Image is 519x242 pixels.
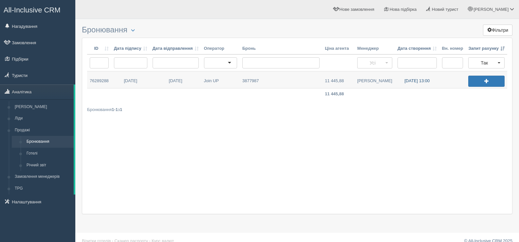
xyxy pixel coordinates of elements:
[12,183,74,195] a: TPG
[12,171,74,183] a: Замовлення менеджерів
[473,60,496,66] span: Так
[439,43,466,55] th: Вн. номер
[361,60,384,66] span: Усі
[201,71,240,88] a: Join UP
[240,43,322,55] th: Бронь
[111,71,150,88] a: [DATE]
[322,71,355,88] a: 11 445,88
[340,7,374,12] span: Нове замовлення
[398,46,437,52] a: Дата створення
[201,43,240,55] th: Оператор
[12,113,74,124] a: Ліди
[357,57,392,68] button: Усі
[390,7,417,12] span: Нова підбірка
[114,46,147,52] a: Дата підпису
[24,136,74,148] a: Бронювання
[24,148,74,159] a: Готелі
[12,101,74,113] a: [PERSON_NAME]
[355,43,395,55] th: Менеджер
[4,6,61,14] span: All-Inclusive CRM
[355,71,395,88] a: [PERSON_NAME]
[468,46,505,52] a: Запит рахунку
[87,106,507,113] div: Бронювання з
[483,25,512,36] button: Фільтри
[120,107,122,112] b: 1
[12,124,74,136] a: Продажі
[432,7,458,12] span: Новий турист
[240,71,322,88] a: 3877987
[395,71,439,88] a: [DATE] 13:00
[322,43,355,55] th: Ціна агента
[90,46,109,52] a: ID
[0,0,75,18] a: All-Inclusive CRM
[322,88,355,100] td: 11 445,88
[87,71,111,88] a: 76289288
[150,71,201,88] a: [DATE]
[153,46,199,52] a: Дата відправлення
[82,26,512,34] h3: Бронювання
[24,159,74,171] a: Річний звіт
[112,107,118,112] b: 1-1
[468,57,505,68] button: Так
[473,7,509,12] span: [PERSON_NAME]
